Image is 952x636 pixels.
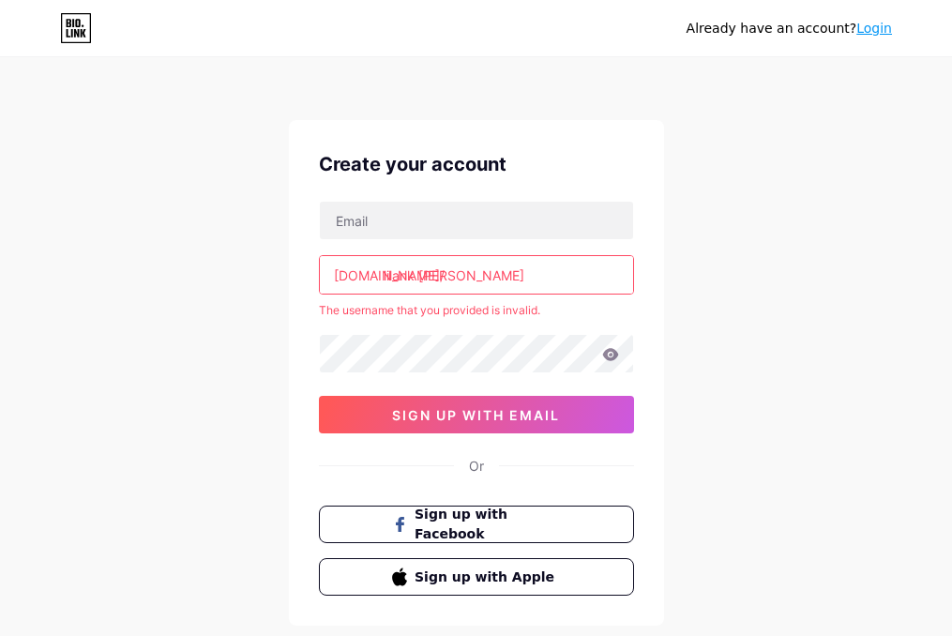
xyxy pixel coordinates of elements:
div: Already have an account? [687,19,892,38]
input: Email [320,202,633,239]
button: Sign up with Facebook [319,506,634,543]
input: username [320,256,633,294]
div: Or [469,456,484,476]
div: [DOMAIN_NAME]/ [334,265,445,285]
a: Login [856,21,892,36]
button: sign up with email [319,396,634,433]
span: Sign up with Apple [415,568,560,587]
div: The username that you provided is invalid. [319,302,634,319]
div: Create your account [319,150,634,178]
button: Sign up with Apple [319,558,634,596]
span: Sign up with Facebook [415,505,560,544]
span: sign up with email [392,407,560,423]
